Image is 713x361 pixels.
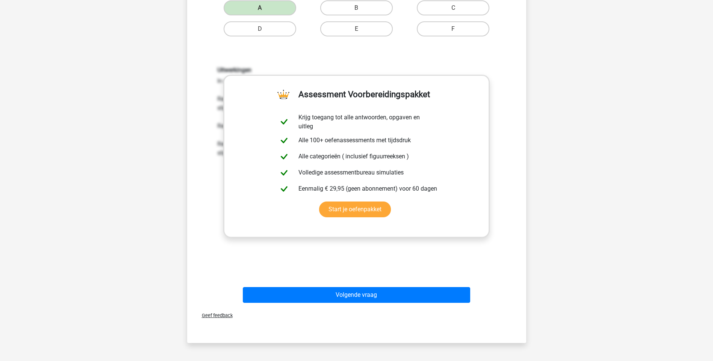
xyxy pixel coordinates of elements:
[319,202,391,217] a: Start je oefenpakket
[212,66,502,158] div: In deze opgave zijn drie regels te onderscheiden: Regel 1: elk nieuw plaatje komt er een 'groep' ...
[243,287,470,303] button: Volgende vraag
[224,0,296,15] label: A
[224,21,296,36] label: D
[196,313,233,318] span: Geef feedback
[320,21,393,36] label: E
[417,0,489,15] label: C
[320,0,393,15] label: B
[417,21,489,36] label: F
[217,66,496,74] h6: Uitwerkingen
